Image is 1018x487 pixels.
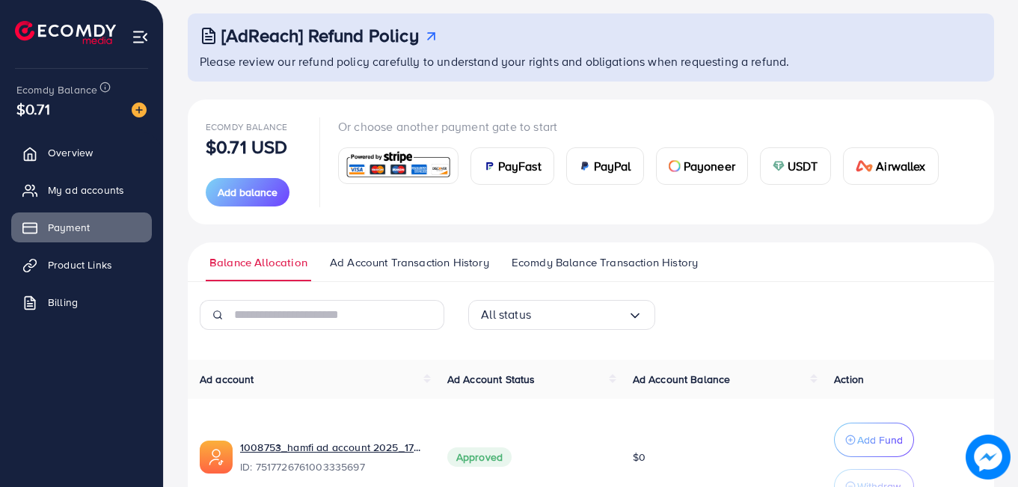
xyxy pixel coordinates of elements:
[48,295,78,310] span: Billing
[11,138,152,168] a: Overview
[338,147,459,184] a: card
[773,160,785,172] img: card
[594,157,631,175] span: PayPal
[338,117,951,135] p: Or choose another payment gate to start
[343,150,453,182] img: card
[566,147,644,185] a: cardPayPal
[221,25,419,46] h3: [AdReach] Refund Policy
[11,212,152,242] a: Payment
[498,157,542,175] span: PayFast
[16,82,97,97] span: Ecomdy Balance
[240,459,423,474] span: ID: 7517726761003335697
[48,220,90,235] span: Payment
[966,435,1011,480] img: image
[240,440,423,474] div: <span class='underline'>1008753_hamfi ad account 2025_1750357175489</span></br>7517726761003335697
[132,102,147,117] img: image
[656,147,748,185] a: cardPayoneer
[512,254,698,271] span: Ecomdy Balance Transaction History
[669,160,681,172] img: card
[633,450,646,465] span: $0
[834,372,864,387] span: Action
[447,372,536,387] span: Ad Account Status
[579,160,591,172] img: card
[857,431,903,449] p: Add Fund
[788,157,818,175] span: USDT
[48,183,124,197] span: My ad accounts
[11,250,152,280] a: Product Links
[48,145,93,160] span: Overview
[218,185,278,200] span: Add balance
[132,28,149,46] img: menu
[209,254,307,271] span: Balance Allocation
[240,440,423,455] a: 1008753_hamfi ad account 2025_1750357175489
[468,300,655,330] div: Search for option
[11,287,152,317] a: Billing
[856,160,874,172] img: card
[48,257,112,272] span: Product Links
[15,21,116,44] img: logo
[206,138,287,156] p: $0.71 USD
[206,178,289,206] button: Add balance
[200,441,233,474] img: ic-ads-acc.e4c84228.svg
[200,372,254,387] span: Ad account
[470,147,554,185] a: cardPayFast
[481,303,531,326] span: All status
[11,175,152,205] a: My ad accounts
[834,423,914,457] button: Add Fund
[200,52,985,70] p: Please review our refund policy carefully to understand your rights and obligations when requesti...
[483,160,495,172] img: card
[876,157,925,175] span: Airwallex
[843,147,939,185] a: cardAirwallex
[760,147,831,185] a: cardUSDT
[16,98,50,120] span: $0.71
[531,303,628,326] input: Search for option
[684,157,735,175] span: Payoneer
[633,372,731,387] span: Ad Account Balance
[447,447,512,467] span: Approved
[330,254,489,271] span: Ad Account Transaction History
[206,120,287,133] span: Ecomdy Balance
